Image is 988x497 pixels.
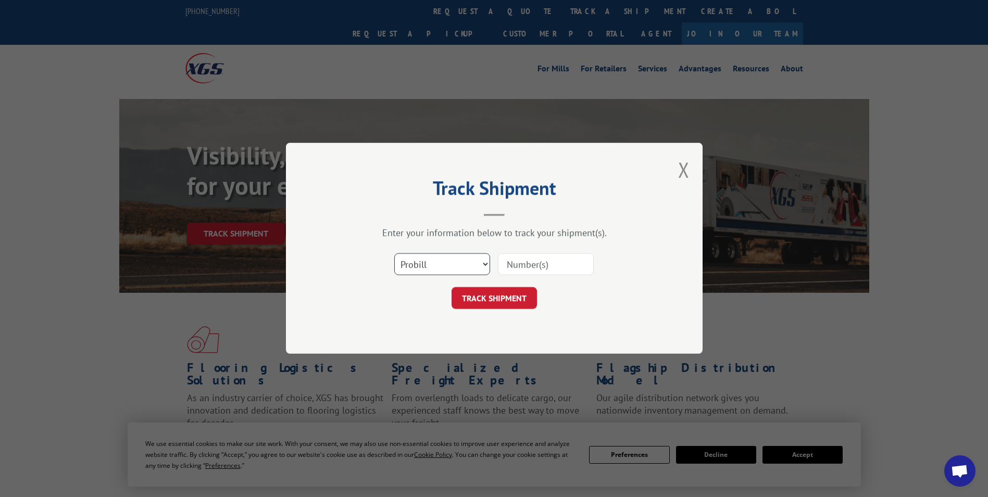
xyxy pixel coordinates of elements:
input: Number(s) [498,254,594,276]
h2: Track Shipment [338,181,651,201]
button: TRACK SHIPMENT [452,288,537,309]
div: Open chat [944,455,976,487]
div: Enter your information below to track your shipment(s). [338,227,651,239]
button: Close modal [678,156,690,183]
